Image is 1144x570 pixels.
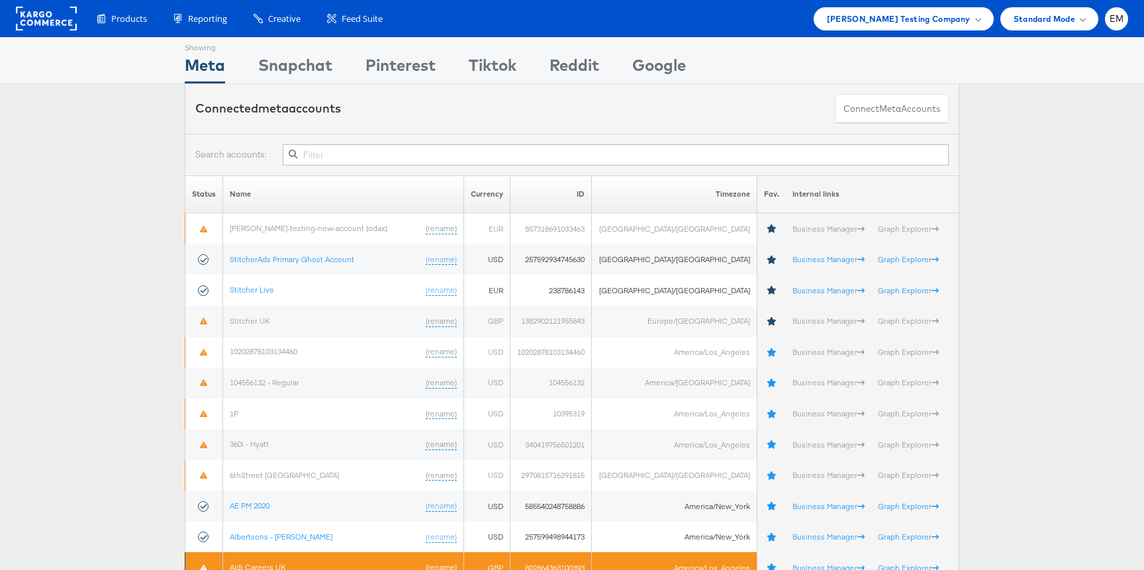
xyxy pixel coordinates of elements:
[592,275,757,306] td: [GEOGRAPHIC_DATA]/[GEOGRAPHIC_DATA]
[592,491,757,522] td: America/New_York
[510,306,592,337] td: 1382902121955843
[258,101,289,116] span: meta
[365,54,436,83] div: Pinterest
[426,223,457,234] a: (rename)
[426,500,457,512] a: (rename)
[792,408,865,418] a: Business Manager
[268,13,301,25] span: Creative
[510,399,592,430] td: 10395319
[230,254,354,264] a: StitcherAds Primary Ghost Account
[592,399,757,430] td: America/Los_Angeles
[878,408,939,418] a: Graph Explorer
[510,275,592,306] td: 238786143
[111,13,147,25] span: Products
[223,175,464,213] th: Name
[792,532,865,542] a: Business Manager
[188,13,227,25] span: Reporting
[426,532,457,543] a: (rename)
[510,460,592,491] td: 2970815716291815
[426,408,457,420] a: (rename)
[878,224,939,234] a: Graph Explorer
[230,470,339,480] a: 6thStreet [GEOGRAPHIC_DATA]
[185,54,225,83] div: Meta
[464,491,510,522] td: USD
[878,532,939,542] a: Graph Explorer
[230,408,238,418] a: 1P
[510,213,592,244] td: 857318691033463
[464,306,510,337] td: GBP
[258,54,332,83] div: Snapchat
[464,275,510,306] td: EUR
[878,377,939,387] a: Graph Explorer
[792,470,865,480] a: Business Manager
[195,100,341,117] div: Connected accounts
[230,316,270,326] a: Stitcher UK
[464,429,510,460] td: USD
[469,54,516,83] div: Tiktok
[464,522,510,553] td: USD
[510,175,592,213] th: ID
[464,175,510,213] th: Currency
[464,399,510,430] td: USD
[592,460,757,491] td: [GEOGRAPHIC_DATA]/[GEOGRAPHIC_DATA]
[185,38,225,54] div: Showing
[230,346,297,356] a: 10202878103134460
[283,144,949,166] input: Filter
[878,316,939,326] a: Graph Explorer
[230,439,269,449] a: 360i - Hyatt
[342,13,383,25] span: Feed Suite
[792,316,865,326] a: Business Manager
[592,337,757,368] td: America/Los_Angeles
[230,532,332,542] a: Albertsons - [PERSON_NAME]
[792,440,865,450] a: Business Manager
[464,367,510,399] td: USD
[592,429,757,460] td: America/Los_Angeles
[592,306,757,337] td: Europe/[GEOGRAPHIC_DATA]
[230,223,387,233] a: [PERSON_NAME]-testing-new-account (odax)
[464,460,510,491] td: USD
[230,285,274,295] a: Stitcher Live
[792,501,865,511] a: Business Manager
[426,377,457,389] a: (rename)
[464,337,510,368] td: USD
[792,347,865,357] a: Business Manager
[510,491,592,522] td: 585540248758886
[592,244,757,275] td: [GEOGRAPHIC_DATA]/[GEOGRAPHIC_DATA]
[1110,15,1124,23] span: EM
[185,175,223,213] th: Status
[592,175,757,213] th: Timezone
[835,94,949,124] button: ConnectmetaAccounts
[592,367,757,399] td: America/[GEOGRAPHIC_DATA]
[510,522,592,553] td: 257599498944173
[426,346,457,357] a: (rename)
[426,285,457,296] a: (rename)
[464,213,510,244] td: EUR
[592,522,757,553] td: America/New_York
[1014,12,1075,26] span: Standard Mode
[878,254,939,264] a: Graph Explorer
[549,54,599,83] div: Reddit
[426,316,457,327] a: (rename)
[426,254,457,265] a: (rename)
[792,224,865,234] a: Business Manager
[792,254,865,264] a: Business Manager
[792,285,865,295] a: Business Manager
[827,12,971,26] span: [PERSON_NAME] Testing Company
[464,244,510,275] td: USD
[510,367,592,399] td: 104556132
[510,244,592,275] td: 257592934745630
[426,439,457,450] a: (rename)
[510,429,592,460] td: 340419756501201
[878,440,939,450] a: Graph Explorer
[592,213,757,244] td: [GEOGRAPHIC_DATA]/[GEOGRAPHIC_DATA]
[879,103,901,115] span: meta
[878,470,939,480] a: Graph Explorer
[510,337,592,368] td: 10202878103134460
[878,347,939,357] a: Graph Explorer
[878,501,939,511] a: Graph Explorer
[878,285,939,295] a: Graph Explorer
[632,54,686,83] div: Google
[230,377,299,387] a: 104556132 - Regular
[230,500,269,510] a: AE PM 2020
[792,377,865,387] a: Business Manager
